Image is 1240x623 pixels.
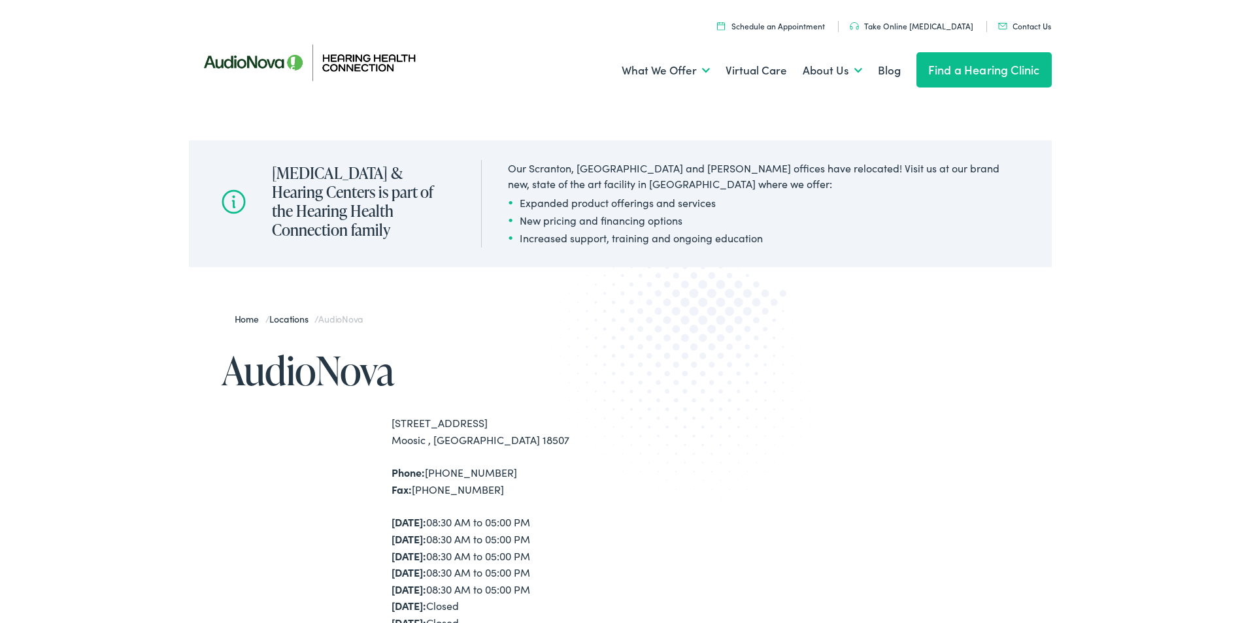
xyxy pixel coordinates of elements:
strong: Fax: [392,482,412,496]
a: About Us [803,46,862,95]
h2: [MEDICAL_DATA] & Hearing Centers is part of the Hearing Health Connection family [272,164,455,239]
div: Our Scranton, [GEOGRAPHIC_DATA] and [PERSON_NAME] offices have relocated! Visit us at our brand n... [508,160,1019,191]
strong: [DATE]: [392,549,426,563]
a: Schedule an Appointment [717,20,825,31]
span: AudioNova [318,312,363,325]
li: New pricing and financing options [508,212,1019,228]
strong: [DATE]: [392,582,426,596]
h1: AudioNova [222,349,620,392]
strong: [DATE]: [392,565,426,579]
a: What We Offer [622,46,710,95]
a: Take Online [MEDICAL_DATA] [850,20,973,31]
li: Increased support, training and ongoing education [508,230,1019,246]
a: Virtual Care [726,46,787,95]
a: Locations [269,312,314,325]
a: Find a Hearing Clinic [916,52,1052,88]
img: utility icon [850,22,859,30]
strong: Phone: [392,465,425,479]
strong: [DATE]: [392,515,426,529]
img: utility icon [717,22,725,30]
div: [PHONE_NUMBER] [PHONE_NUMBER] [392,464,620,498]
div: [STREET_ADDRESS] Moosic , [GEOGRAPHIC_DATA] 18507 [392,415,620,448]
span: / / [235,312,363,325]
strong: [DATE]: [392,532,426,546]
li: Expanded product offerings and services [508,195,1019,210]
a: Home [235,312,265,325]
strong: [DATE]: [392,598,426,613]
img: utility icon [998,23,1007,29]
a: Blog [878,46,901,95]
a: Contact Us [998,20,1051,31]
